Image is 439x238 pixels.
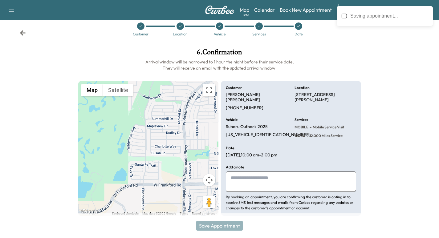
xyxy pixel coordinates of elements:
button: Map camera controls [203,174,215,186]
span: Map data ©2025 Google [142,212,176,215]
img: Google [80,208,100,216]
a: Open this area in Google Maps (opens a new window) [80,208,100,216]
p: [PERSON_NAME] [PERSON_NAME] [226,92,287,103]
p: [PHONE_NUMBER] [226,105,263,111]
p: [US_VEHICLE_IDENTIFICATION_NUMBER] [226,132,311,138]
div: Saving appointment... [350,12,429,20]
a: Terms (opens in new tab) [180,212,188,215]
div: Customer [133,32,148,36]
p: [STREET_ADDRESS][PERSON_NAME] [295,92,356,103]
div: Services [252,32,266,36]
h1: 6 . Confirmation [78,48,361,59]
h6: Arrival window will be narrowed to 1 hour the night before their service date. They will receive ... [78,59,361,71]
h6: Location [295,86,310,90]
button: Toggle fullscreen view [203,84,215,96]
button: Drag Pegman onto the map to open Street View [203,196,215,208]
p: [DATE] , 10:00 am - 2:00 pm [226,152,277,158]
img: Curbee Logo [205,6,234,14]
span: - [308,124,311,130]
a: Calendar [254,6,275,14]
button: Show satellite imagery [103,84,133,96]
h6: Customer [226,86,242,90]
a: Book New Appointment [280,6,332,14]
span: MOBILE [295,125,308,130]
div: Beta [243,13,249,17]
button: Keyboard shortcuts [112,212,139,216]
span: Mobile Service Visit [311,125,344,130]
p: Subaru Outback 2025 [226,124,268,130]
p: By booking an appointment, you are confirming the customer is opting in to receive SMS text messa... [226,194,356,211]
h6: Services [295,118,308,122]
span: 12000 [295,133,305,138]
a: Report a map error [192,212,217,215]
div: Vehicle [214,32,226,36]
span: 12,000 miles Service [308,133,343,138]
h6: Add a note [226,165,244,169]
h6: Vehicle [226,118,238,122]
a: MapBeta [240,6,249,14]
div: Date [295,32,303,36]
div: Location [173,32,188,36]
span: - [305,133,308,139]
button: Show street map [81,84,103,96]
h6: Date [226,146,234,150]
div: Back [20,30,26,36]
